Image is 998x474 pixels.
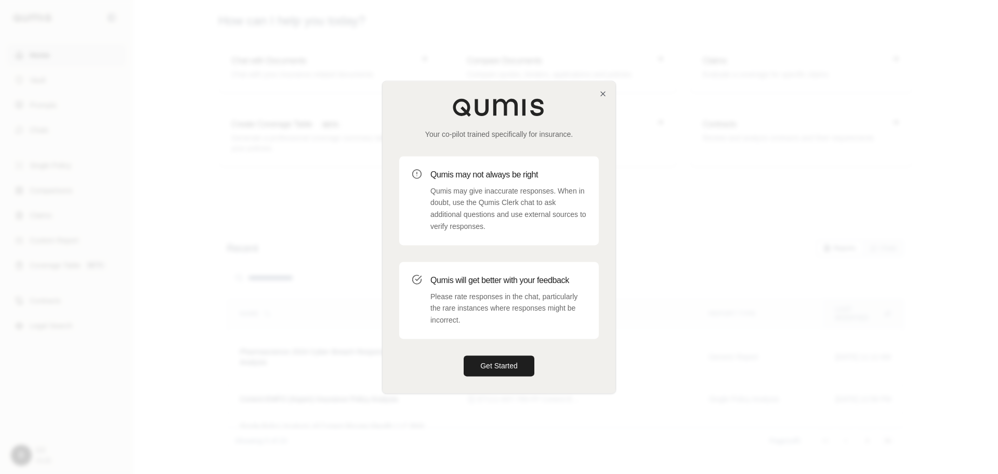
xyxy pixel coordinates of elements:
[464,355,534,376] button: Get Started
[430,185,586,233] p: Qumis may give inaccurate responses. When in doubt, use the Qumis Clerk chat to ask additional qu...
[399,129,599,139] p: Your co-pilot trained specifically for insurance.
[452,98,546,117] img: Qumis Logo
[430,274,586,287] h3: Qumis will get better with your feedback
[430,291,586,326] p: Please rate responses in the chat, particularly the rare instances where responses might be incor...
[430,169,586,181] h3: Qumis may not always be right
